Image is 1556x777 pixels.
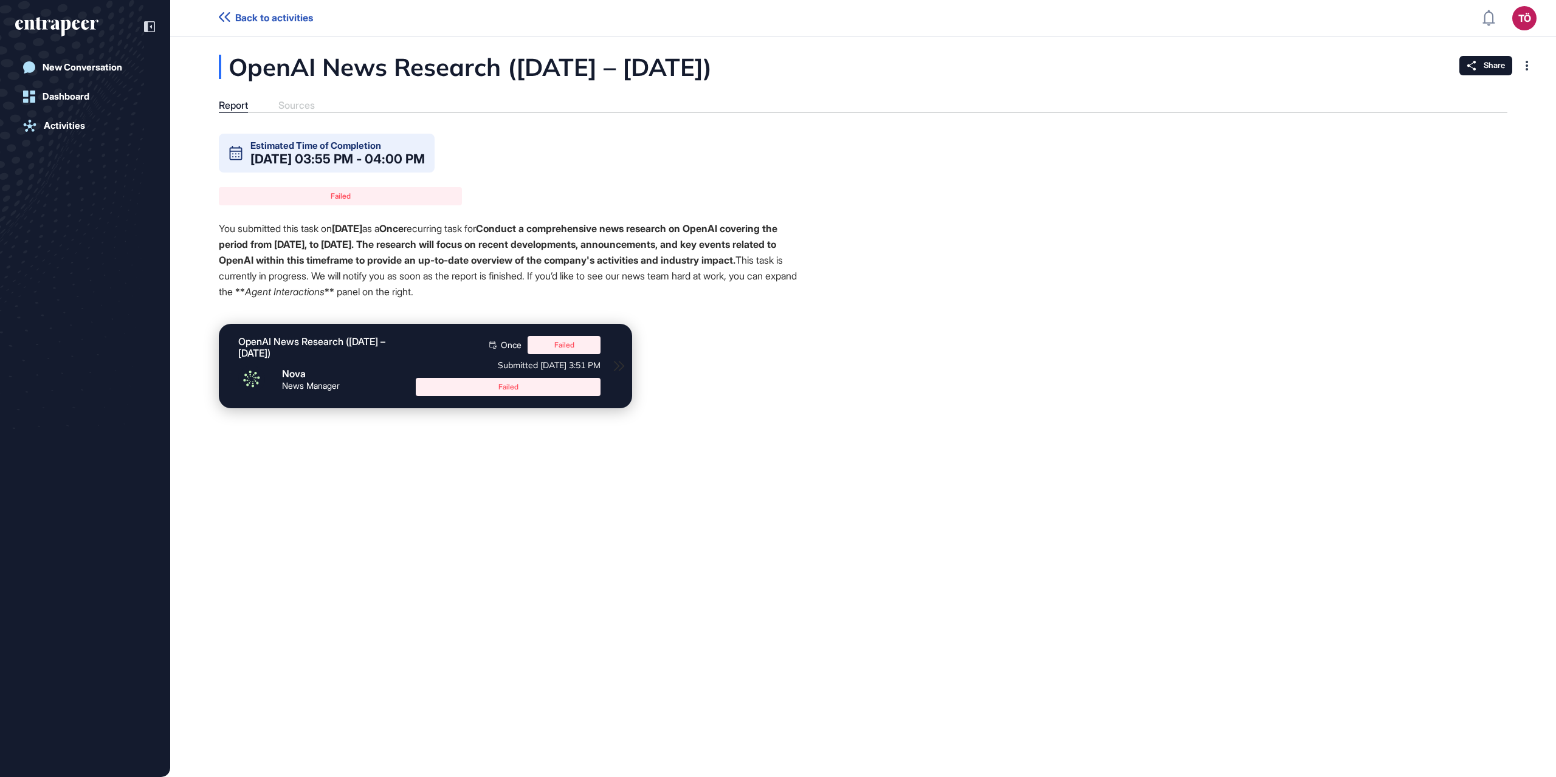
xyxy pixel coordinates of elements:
[379,222,404,234] strong: Once
[15,114,155,138] a: Activities
[219,55,833,79] div: OpenAI News Research ([DATE] – [DATE])
[332,222,362,234] strong: [DATE]
[219,12,313,24] a: Back to activities
[282,382,340,390] div: News Manager
[282,369,306,378] div: Nova
[501,341,522,349] span: Once
[245,286,325,298] em: Agent Interactions
[219,221,808,300] p: You submitted this task on as a recurring task for This task is currently in progress. We will no...
[15,17,98,36] div: entrapeer-logo
[1484,61,1505,70] span: Share
[235,12,313,24] span: Back to activities
[238,336,404,359] div: OpenAI News Research (July 24 – Sept 24, 2025)
[425,383,591,391] div: Failed
[219,100,248,111] div: Report
[416,360,601,371] div: Submitted [DATE] 3:51 PM
[219,222,777,266] strong: Conduct a comprehensive news research on OpenAI covering the period from [DATE], to [DATE]. The r...
[15,55,155,80] a: New Conversation
[250,152,425,165] div: [DATE] 03:55 PM - 04:00 PM
[43,62,122,73] div: New Conversation
[43,91,89,102] div: Dashboard
[528,336,601,354] div: Failed
[250,141,381,150] div: Estimated Time of Completion
[228,193,453,200] div: Failed
[1512,6,1537,30] button: TÖ
[15,84,155,109] a: Dashboard
[44,120,85,131] div: Activities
